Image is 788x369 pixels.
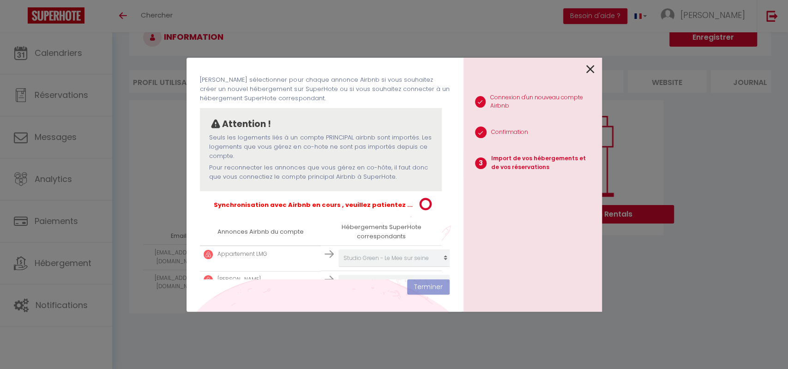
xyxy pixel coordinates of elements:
p: Import de vos hébergements et de vos réservations [491,154,595,172]
p: [PERSON_NAME] sélectionner pour chaque annonce Airbnb si vous souhaitez créer un nouvel hébergeme... [200,75,449,103]
p: Appartement LMG [217,250,267,259]
span: 3 [475,157,487,169]
p: Confirmation [491,128,528,137]
button: Terminer [407,279,450,295]
p: Connexion d'un nouveau compte Airbnb [490,93,595,111]
p: [PERSON_NAME] [217,275,261,284]
p: Synchronisation avec Airbnb en cours , veuillez patientez ... [214,200,413,214]
th: Annonces Airbnb du compte [200,219,321,245]
p: Attention ! [222,117,271,131]
p: Pour reconnecter les annonces que vous gérez en co-hôte, il faut donc que vous connectiez le comp... [209,163,433,182]
th: Hébergements SuperHote correspondants [321,219,442,245]
p: Seuls les logements liés à un compte PRINCIPAL airbnb sont importés. Les logements que vous gérez... [209,133,433,161]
